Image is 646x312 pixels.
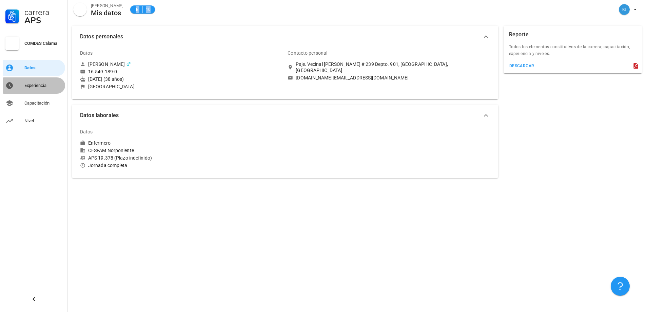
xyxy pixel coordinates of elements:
div: Psje. Vecinal [PERSON_NAME] # 239 Depto. 901, [GEOGRAPHIC_DATA], [GEOGRAPHIC_DATA] [296,61,490,73]
a: Nivel [3,113,65,129]
button: Datos laborales [72,105,498,126]
div: Datos [80,45,93,61]
div: [DOMAIN_NAME][EMAIL_ADDRESS][DOMAIN_NAME] [296,75,409,81]
div: [PERSON_NAME] [88,61,125,67]
div: Nivel [24,118,62,124]
div: Contacto personal [288,45,327,61]
a: Capacitación [3,95,65,111]
span: Datos personales [80,32,482,41]
div: Enfermero [88,140,111,146]
a: [DOMAIN_NAME][EMAIL_ADDRESS][DOMAIN_NAME] [288,75,490,81]
a: Datos [3,60,65,76]
div: Jornada completa [80,162,282,168]
div: Datos [24,65,62,71]
a: Experiencia [3,77,65,94]
div: Mis datos [91,9,123,17]
a: Psje. Vecinal [PERSON_NAME] # 239 Depto. 901, [GEOGRAPHIC_DATA], [GEOGRAPHIC_DATA] [288,61,490,73]
div: COMDES Calama [24,41,62,46]
div: Capacitación [24,100,62,106]
div: Experiencia [24,83,62,88]
div: [DATE] (38 años) [80,76,282,82]
div: Reporte [509,26,529,43]
div: APS 19.378 (Plazo indefinido) [80,155,282,161]
button: descargar [506,61,537,71]
div: [PERSON_NAME] [91,2,123,9]
div: descargar [509,63,534,68]
div: 16.549.189-0 [88,69,117,75]
span: 10 [145,6,151,13]
div: CESFAM Norponiente [80,147,282,153]
div: APS [24,16,62,24]
div: [GEOGRAPHIC_DATA] [88,84,135,90]
span: B [134,6,140,13]
div: avatar [619,4,630,15]
div: avatar [73,3,87,16]
div: Carrera [24,8,62,16]
span: Datos laborales [80,111,482,120]
div: Datos [80,124,93,140]
div: Todos los elementos constitutivos de la carrera; capacitación, experiencia y niveles. [504,43,642,61]
button: Datos personales [72,26,498,48]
